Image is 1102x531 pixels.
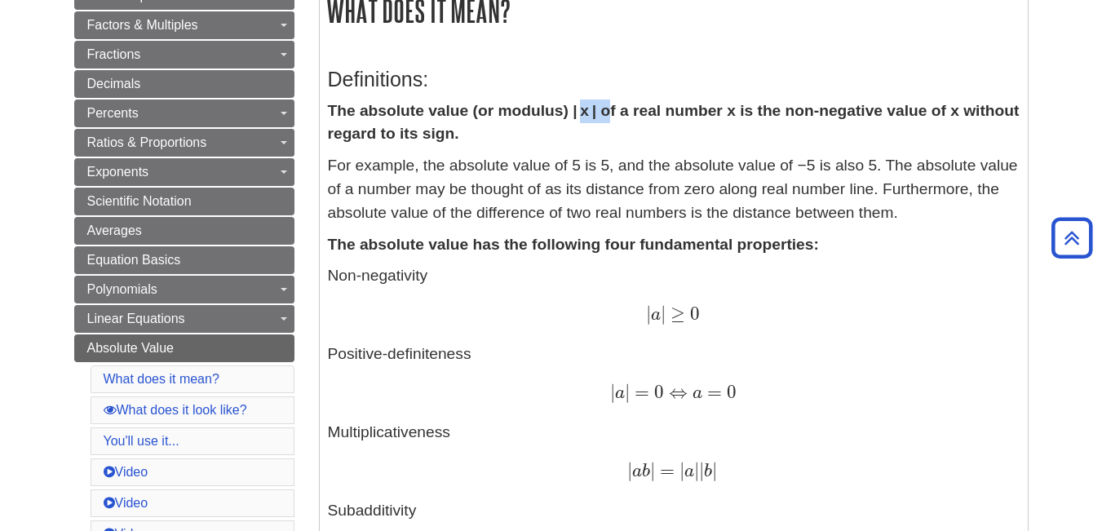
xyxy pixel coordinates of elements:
a: Fractions [74,41,294,69]
a: You'll use it... [104,434,179,448]
a: Absolute Value [74,334,294,362]
span: Fractions [87,47,141,61]
a: Linear Equations [74,305,294,333]
span: | [650,459,655,481]
span: | [646,303,651,325]
strong: The absolute value has the following four fundamental properties: [328,236,819,253]
span: a [615,384,625,402]
span: Percents [87,106,139,120]
span: | [699,459,704,481]
a: Decimals [74,70,294,98]
h3: Definitions: [328,68,1020,91]
span: = [655,459,675,481]
span: Absolute Value [87,341,174,355]
span: Decimals [87,77,141,91]
span: a [632,462,642,480]
a: What does it mean? [104,372,219,386]
span: Scientific Notation [87,194,192,208]
a: Video [104,465,148,479]
span: | [610,381,615,403]
a: Factors & Multiples [74,11,294,39]
span: a [651,306,661,324]
span: Linear Equations [87,312,185,325]
span: b [642,462,650,480]
a: Scientific Notation [74,188,294,215]
span: 0 [649,381,664,403]
strong: The absolute value (or modulus) | x | of a real number x is the non-negative value of x without r... [328,102,1020,143]
span: | [625,381,630,403]
a: Ratios & Proportions [74,129,294,157]
span: | [627,459,632,481]
span: 0 [685,303,700,325]
p: For example, the absolute value of 5 is 5, and the absolute value of −5 is also 5. The absolute v... [328,154,1020,224]
a: Video [104,496,148,510]
span: Polynomials [87,282,157,296]
span: a [684,462,694,480]
span: | [661,303,666,325]
span: Exponents [87,165,149,179]
span: Averages [87,223,142,237]
span: a [688,384,702,402]
span: = [630,381,649,403]
a: Equation Basics [74,246,294,274]
span: | [712,459,717,481]
a: Percents [74,100,294,127]
span: = [702,381,722,403]
a: Exponents [74,158,294,186]
span: Equation Basics [87,253,181,267]
span: ⇔ [664,381,688,403]
a: Averages [74,217,294,245]
span: Ratios & Proportions [87,135,207,149]
a: Back to Top [1046,227,1098,249]
a: Polynomials [74,276,294,303]
span: | [679,459,684,481]
span: 0 [722,381,737,403]
span: ≥ [666,303,685,325]
span: Factors & Multiples [87,18,198,32]
span: | [694,459,699,481]
span: b [704,462,712,480]
a: What does it look like? [104,403,247,417]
